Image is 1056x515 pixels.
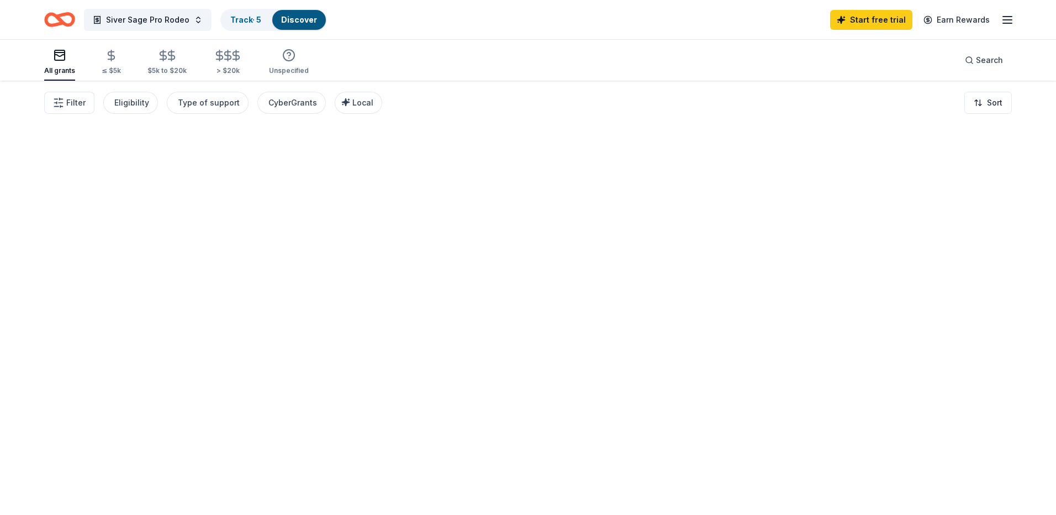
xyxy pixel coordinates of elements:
button: $5k to $20k [147,45,187,81]
button: Search [956,49,1012,71]
div: ≤ $5k [102,66,121,75]
a: Start free trial [830,10,912,30]
div: Type of support [178,96,240,109]
span: Siver Sage Pro Rodeo [106,13,189,27]
div: All grants [44,66,75,75]
button: CyberGrants [257,92,326,114]
button: > $20k [213,45,242,81]
div: $5k to $20k [147,66,187,75]
a: Home [44,7,75,33]
button: Sort [964,92,1012,114]
button: Filter [44,92,94,114]
a: Track· 5 [230,15,261,24]
div: Unspecified [269,66,309,75]
div: Eligibility [114,96,149,109]
a: Earn Rewards [917,10,996,30]
a: Discover [281,15,317,24]
button: All grants [44,44,75,81]
button: Type of support [167,92,249,114]
div: > $20k [213,66,242,75]
span: Filter [66,96,86,109]
button: Siver Sage Pro Rodeo [84,9,212,31]
button: Track· 5Discover [220,9,327,31]
button: Local [335,92,382,114]
span: Local [352,98,373,107]
span: Sort [987,96,1002,109]
span: Search [976,54,1003,67]
button: ≤ $5k [102,45,121,81]
button: Eligibility [103,92,158,114]
div: CyberGrants [268,96,317,109]
button: Unspecified [269,44,309,81]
